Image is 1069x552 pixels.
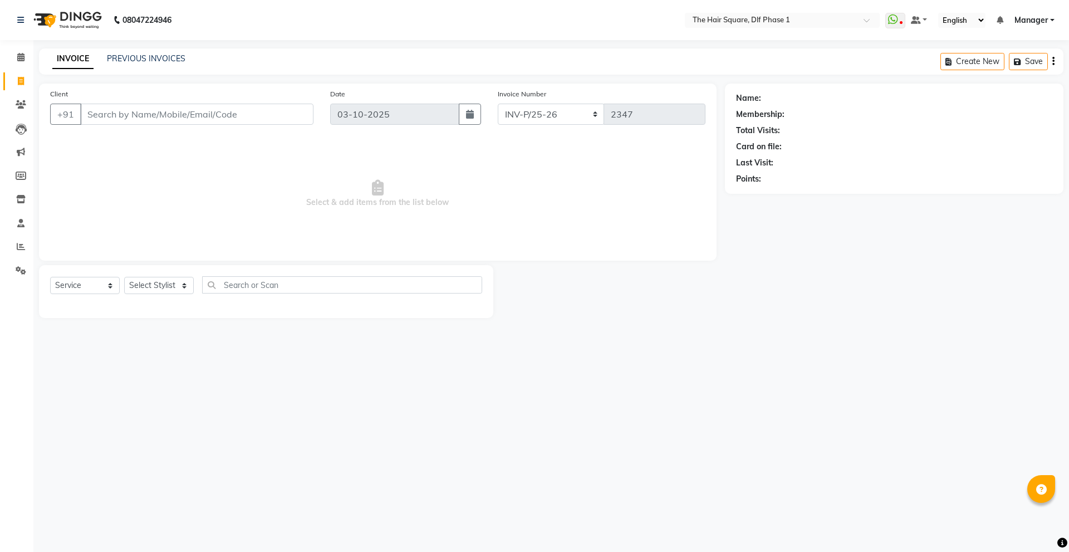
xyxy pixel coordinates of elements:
[50,89,68,99] label: Client
[330,89,345,99] label: Date
[736,125,780,136] div: Total Visits:
[498,89,546,99] label: Invoice Number
[122,4,171,36] b: 08047224946
[736,157,773,169] div: Last Visit:
[28,4,105,36] img: logo
[202,276,482,294] input: Search or Scan
[52,49,94,69] a: INVOICE
[50,104,81,125] button: +91
[736,92,761,104] div: Name:
[736,173,761,185] div: Points:
[1009,53,1048,70] button: Save
[736,109,784,120] div: Membership:
[50,138,705,250] span: Select & add items from the list below
[736,141,782,153] div: Card on file:
[1022,507,1058,541] iframe: chat widget
[107,53,185,63] a: PREVIOUS INVOICES
[80,104,313,125] input: Search by Name/Mobile/Email/Code
[1014,14,1048,26] span: Manager
[940,53,1004,70] button: Create New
